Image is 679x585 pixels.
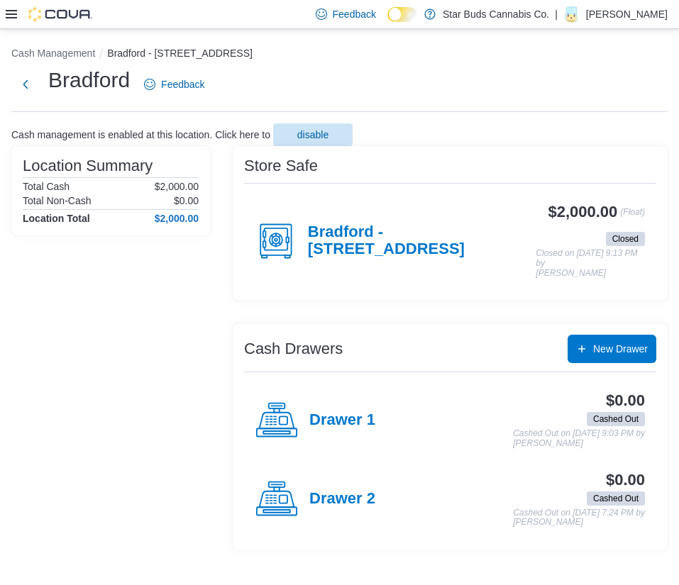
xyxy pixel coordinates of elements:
p: Cashed Out on [DATE] 9:03 PM by [PERSON_NAME] [513,429,645,448]
a: Feedback [138,70,210,99]
p: (Float) [620,204,645,229]
p: [PERSON_NAME] [586,6,668,23]
p: | [555,6,558,23]
h3: Store Safe [244,157,318,174]
h4: Location Total [23,213,90,224]
h4: $2,000.00 [155,213,199,224]
span: Dark Mode [387,22,388,23]
h3: $0.00 [606,392,645,409]
h6: Total Non-Cash [23,195,92,206]
button: Bradford - [STREET_ADDRESS] [107,48,253,59]
h3: Cash Drawers [244,340,343,357]
h6: Total Cash [23,181,70,192]
button: disable [273,123,353,146]
span: Closed [606,232,645,246]
h3: Location Summary [23,157,153,174]
h4: Bradford - [STREET_ADDRESS] [308,223,536,259]
span: Cashed Out [587,412,645,426]
p: Cash management is enabled at this location. Click here to [11,129,270,140]
p: Star Buds Cannabis Co. [443,6,549,23]
button: Cash Management [11,48,95,59]
span: Closed [612,233,639,245]
div: Daniel Swadron [563,6,580,23]
h4: Drawer 2 [309,490,375,508]
p: Closed on [DATE] 9:13 PM by [PERSON_NAME] [536,249,645,278]
span: Cashed Out [593,492,639,505]
input: Dark Mode [387,7,417,22]
p: $2,000.00 [155,181,199,192]
span: Cashed Out [593,413,639,425]
img: Cova [28,7,92,21]
span: disable [297,128,329,142]
button: Next [11,70,40,99]
p: Cashed Out on [DATE] 7:24 PM by [PERSON_NAME] [513,508,645,528]
h3: $0.00 [606,472,645,489]
span: Feedback [161,77,204,91]
nav: An example of EuiBreadcrumbs [11,46,668,63]
span: Cashed Out [587,491,645,506]
h3: $2,000.00 [548,204,618,221]
h4: Drawer 1 [309,411,375,430]
p: $0.00 [174,195,199,206]
span: New Drawer [593,342,648,356]
h1: Bradford [48,66,130,94]
button: New Drawer [568,335,656,363]
span: Feedback [333,7,376,21]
